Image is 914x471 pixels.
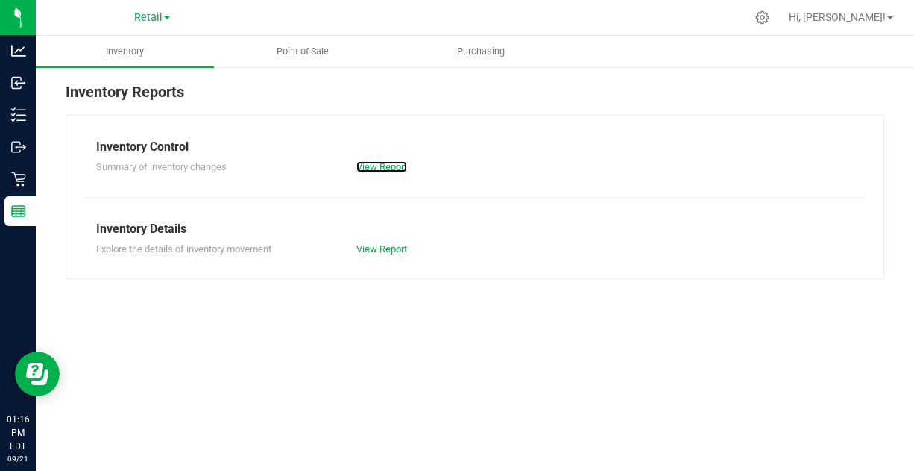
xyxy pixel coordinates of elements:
p: 09/21 [7,453,29,464]
inline-svg: Outbound [11,140,26,155]
a: Inventory [36,36,214,67]
span: Hi, [PERSON_NAME]! [789,11,886,23]
inline-svg: Inbound [11,75,26,90]
div: Inventory Reports [66,81,884,115]
inline-svg: Analytics [11,43,26,58]
a: Purchasing [392,36,570,67]
a: Point of Sale [214,36,392,67]
div: Manage settings [753,10,772,25]
span: Point of Sale [256,45,349,58]
p: 01:16 PM EDT [7,413,29,453]
iframe: Resource center [15,352,60,396]
span: Explore the details of inventory movement [96,243,271,255]
a: View Report [356,161,407,172]
span: Purchasing [437,45,525,58]
span: Inventory [86,45,164,58]
inline-svg: Retail [11,172,26,187]
div: Inventory Control [96,138,854,156]
span: Summary of inventory changes [96,161,227,172]
a: View Report [356,243,407,255]
inline-svg: Inventory [11,107,26,122]
div: Inventory Details [96,220,854,238]
inline-svg: Reports [11,204,26,219]
span: Retail [134,11,163,24]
